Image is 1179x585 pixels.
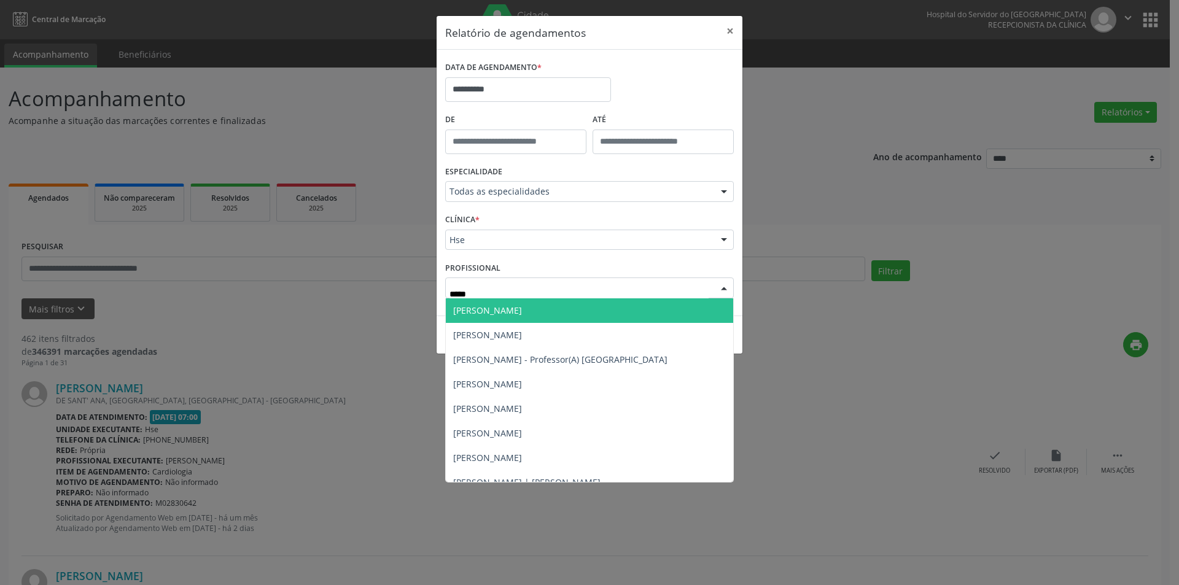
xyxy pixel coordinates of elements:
[449,234,709,246] span: Hse
[453,378,522,390] span: [PERSON_NAME]
[593,110,734,130] label: ATÉ
[453,403,522,414] span: [PERSON_NAME]
[445,58,542,77] label: DATA DE AGENDAMENTO
[445,211,480,230] label: CLÍNICA
[445,258,500,277] label: PROFISSIONAL
[453,452,522,463] span: [PERSON_NAME]
[445,163,502,182] label: ESPECIALIDADE
[453,476,601,488] span: [PERSON_NAME] | [PERSON_NAME]
[445,110,586,130] label: De
[718,16,742,46] button: Close
[449,185,709,198] span: Todas as especialidades
[445,25,586,41] h5: Relatório de agendamentos
[453,427,522,439] span: [PERSON_NAME]
[453,354,667,365] span: [PERSON_NAME] - Professor(A) [GEOGRAPHIC_DATA]
[453,329,522,341] span: [PERSON_NAME]
[453,304,522,316] span: [PERSON_NAME]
